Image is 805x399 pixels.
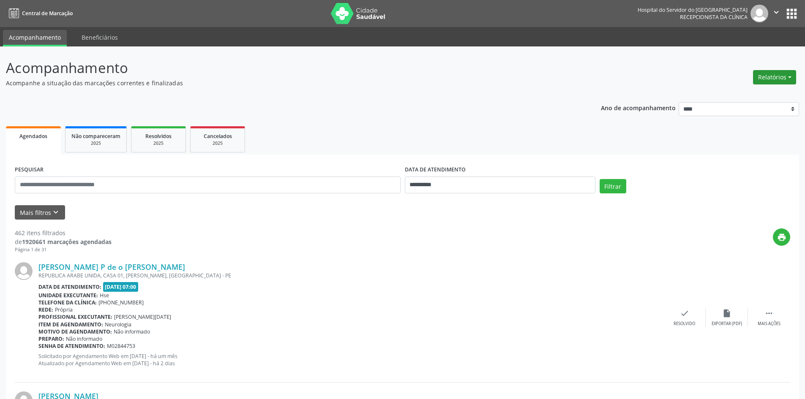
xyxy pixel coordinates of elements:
i:  [772,8,781,17]
button:  [768,5,784,22]
b: Item de agendamento: [38,321,103,328]
div: 2025 [196,140,239,147]
a: Acompanhamento [3,30,67,46]
span: [PERSON_NAME][DATE] [114,313,171,320]
b: Senha de atendimento: [38,342,105,350]
span: Recepcionista da clínica [680,14,748,21]
div: 2025 [137,140,180,147]
img: img [750,5,768,22]
label: PESQUISAR [15,163,44,176]
b: Unidade executante: [38,292,98,299]
b: Telefone da clínica: [38,299,97,306]
i: keyboard_arrow_down [51,208,60,217]
a: Central de Marcação [6,6,73,20]
p: Ano de acompanhamento [601,102,676,113]
button: print [773,228,790,246]
div: 2025 [71,140,120,147]
div: Resolvido [674,321,695,327]
strong: 1920661 marcações agendadas [22,238,112,246]
p: Acompanhe a situação das marcações correntes e finalizadas [6,79,561,87]
i: check [680,309,689,318]
span: [DATE] 07:00 [103,282,139,292]
p: Solicitado por Agendamento Web em [DATE] - há um mês Atualizado por Agendamento Web em [DATE] - h... [38,353,663,367]
div: 462 itens filtrados [15,228,112,237]
a: [PERSON_NAME] P de o [PERSON_NAME] [38,262,185,271]
img: img [15,262,33,280]
div: de [15,237,112,246]
i:  [764,309,774,318]
span: [PHONE_NUMBER] [98,299,144,306]
span: Não informado [66,335,102,342]
button: Mais filtroskeyboard_arrow_down [15,205,65,220]
div: Página 1 de 31 [15,246,112,253]
p: Acompanhamento [6,57,561,79]
b: Rede: [38,306,53,313]
i: insert_drive_file [722,309,731,318]
b: Motivo de agendamento: [38,328,112,335]
div: Mais ações [758,321,780,327]
div: Exportar (PDF) [712,321,742,327]
span: Central de Marcação [22,10,73,17]
span: Resolvidos [145,133,172,140]
button: apps [784,6,799,21]
button: Relatórios [753,70,796,84]
i: print [777,233,786,242]
span: Não compareceram [71,133,120,140]
a: Beneficiários [76,30,124,45]
span: Cancelados [204,133,232,140]
span: Agendados [19,133,47,140]
b: Profissional executante: [38,313,112,320]
span: Neurologia [105,321,131,328]
b: Data de atendimento: [38,283,101,290]
button: Filtrar [600,179,626,193]
span: Hse [100,292,109,299]
div: REPUBLICA ARABE UNIDA, CASA 01, [PERSON_NAME], [GEOGRAPHIC_DATA] - PE [38,272,663,279]
span: Não informado [114,328,150,335]
b: Preparo: [38,335,64,342]
span: Própria [55,306,73,313]
span: M02844753 [107,342,135,350]
label: DATA DE ATENDIMENTO [405,163,466,176]
div: Hospital do Servidor do [GEOGRAPHIC_DATA] [638,6,748,14]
